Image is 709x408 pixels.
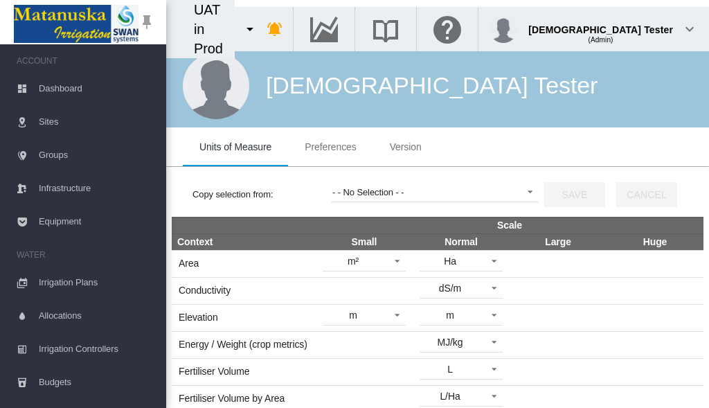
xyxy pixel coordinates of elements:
[444,256,456,267] div: Ha
[616,182,677,207] button: Cancel
[14,5,138,43] img: Matanuska_LOGO.png
[348,256,359,267] div: m²
[242,21,258,37] md-icon: icon-menu-down
[349,310,357,321] div: m
[431,21,464,37] md-icon: Click here for help
[446,310,454,321] div: m
[390,141,422,152] span: Version
[369,21,402,37] md-icon: Search the knowledge base
[307,21,341,37] md-icon: Go to the Data Hub
[39,105,155,139] span: Sites
[589,36,613,44] span: (Admin)
[39,172,155,205] span: Infrastructure
[528,17,673,31] div: [DEMOGRAPHIC_DATA] Tester
[17,244,155,266] span: WATER
[172,331,316,358] td: Energy / Weight (crop metrics)
[39,266,155,299] span: Irrigation Plans
[138,14,155,30] md-icon: icon-pin
[39,139,155,172] span: Groups
[332,187,404,197] div: - - No Selection - -
[172,304,316,331] td: Elevation
[607,233,703,250] th: Huge
[39,72,155,105] span: Dashboard
[478,7,709,51] button: [DEMOGRAPHIC_DATA] Tester (Admin) icon-chevron-down
[236,15,264,43] button: icon-menu-down
[266,69,598,103] div: [DEMOGRAPHIC_DATA] Tester
[183,53,249,119] img: male.jpg
[172,233,316,250] th: Context
[316,233,413,250] th: Small
[172,277,316,304] td: Conductivity
[305,141,356,152] span: Preferences
[39,299,155,332] span: Allocations
[544,182,605,207] button: Save
[39,332,155,366] span: Irrigation Controllers
[316,217,703,233] th: Scale
[172,358,316,385] td: Fertiliser Volume
[438,337,463,348] div: MJ/kg
[510,233,607,250] th: Large
[413,233,510,250] th: Normal
[172,250,316,277] td: Area
[681,21,698,37] md-icon: icon-chevron-down
[447,364,453,375] div: L
[490,15,517,43] img: profile.jpg
[39,205,155,238] span: Equipment
[261,15,289,43] button: icon-bell-ring
[439,283,461,294] div: dS/m
[199,141,271,152] span: Units of Measure
[17,50,155,72] span: ACCOUNT
[192,188,331,201] label: Copy selection from:
[39,366,155,399] span: Budgets
[267,21,283,37] md-icon: icon-bell-ring
[440,391,460,402] div: L/Ha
